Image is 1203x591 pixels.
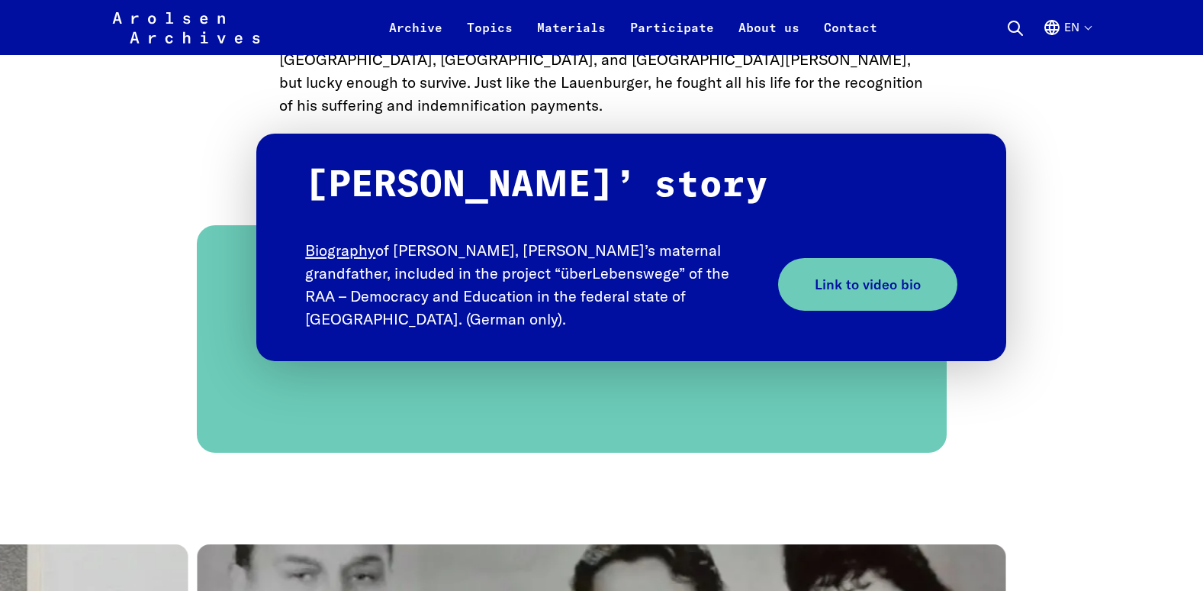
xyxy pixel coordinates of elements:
a: Archive [377,18,455,55]
a: Participate [618,18,726,55]
a: Link to video bio [778,258,957,311]
a: Biography [305,240,375,259]
a: Materials [525,18,618,55]
a: About us [726,18,812,55]
p: of [PERSON_NAME], [PERSON_NAME]’s maternal grandfather, included in the project “überLebenswege” ... [305,238,740,330]
a: Contact [812,18,889,55]
nav: Primary [377,9,889,46]
p: [PERSON_NAME]’ story [305,164,957,208]
button: English, language selection [1043,18,1091,55]
a: Topics [455,18,525,55]
span: Link to video bio [815,274,921,295]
